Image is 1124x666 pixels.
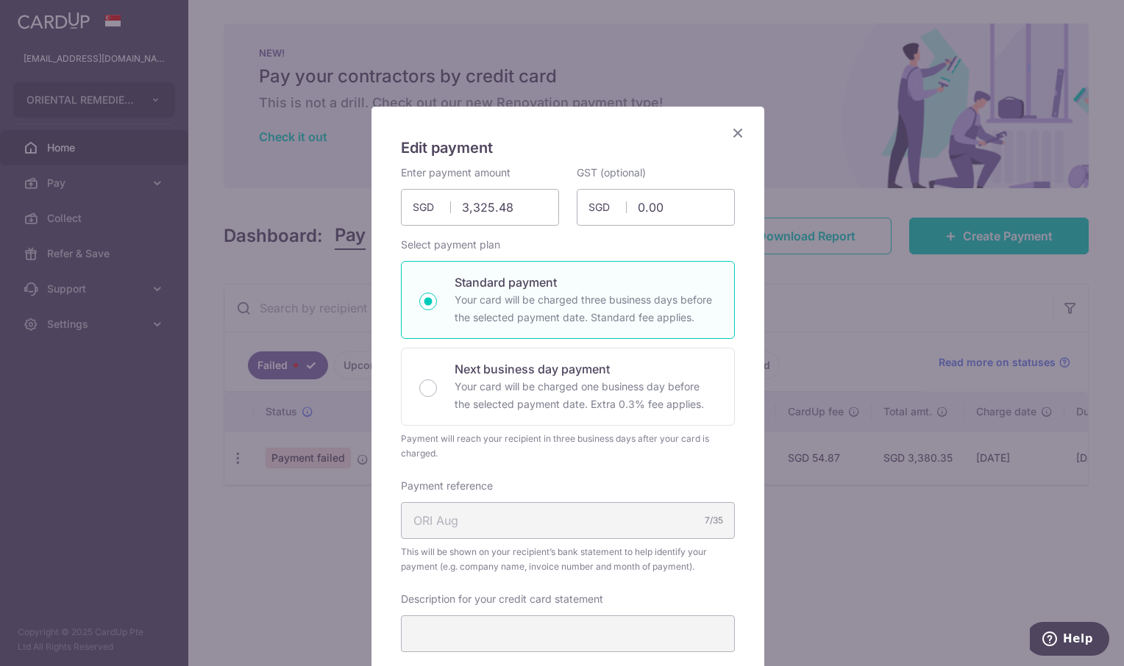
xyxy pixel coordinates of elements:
[705,513,723,528] div: 7/35
[401,592,603,606] label: Description for your credit card statement
[401,237,500,252] label: Select payment plan
[401,165,511,180] label: Enter payment amount
[401,189,559,226] input: 0.00
[413,200,451,215] span: SGD
[455,360,716,378] p: Next business day payment
[1030,622,1109,659] iframe: Opens a widget where you can find more information
[401,545,735,574] span: This will be shown on your recipient’s bank statement to help identify your payment (e.g. company...
[588,200,627,215] span: SGD
[729,124,747,142] button: Close
[401,136,735,160] h5: Edit payment
[455,291,716,326] p: Your card will be charged three business days before the selected payment date. Standard fee appl...
[577,189,735,226] input: 0.00
[455,273,716,291] p: Standard payment
[455,378,716,413] p: Your card will be charged one business day before the selected payment date. Extra 0.3% fee applies.
[577,165,646,180] label: GST (optional)
[401,479,493,493] label: Payment reference
[401,432,735,461] div: Payment will reach your recipient in three business days after your card is charged.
